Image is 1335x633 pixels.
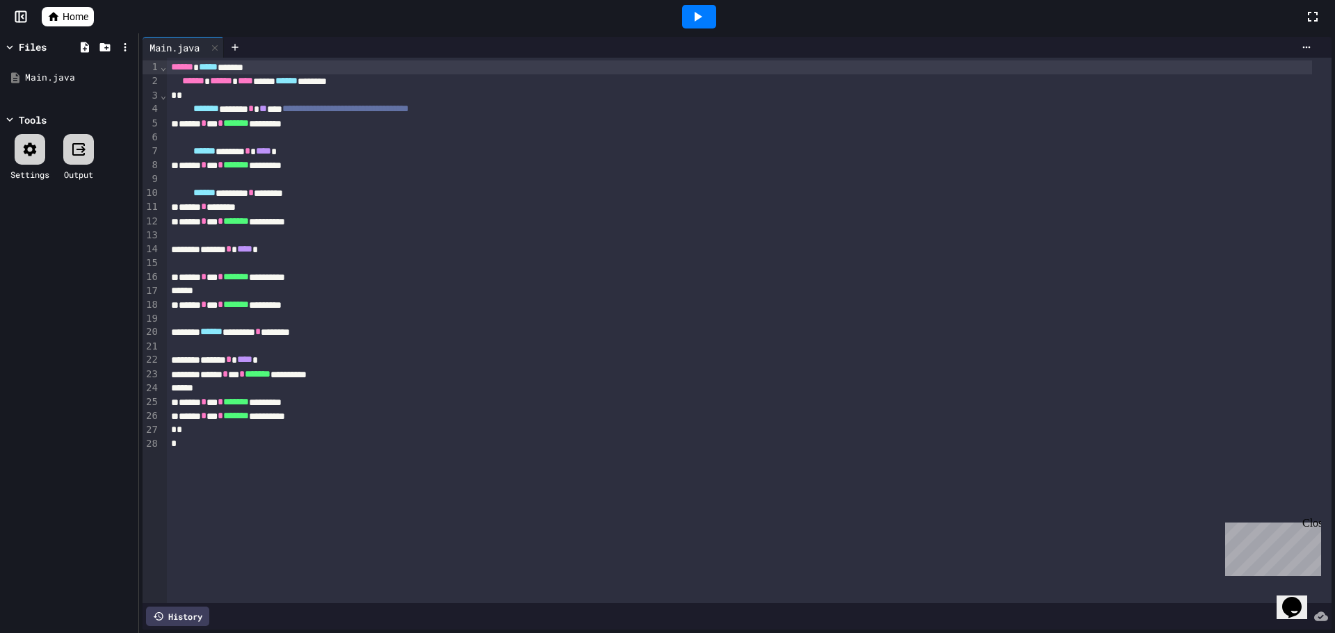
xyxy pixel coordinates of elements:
a: Home [42,7,94,26]
div: 22 [143,353,160,367]
div: Output [64,168,93,181]
iframe: chat widget [1220,517,1321,576]
div: 7 [143,145,160,158]
span: Home [63,10,88,24]
div: 16 [143,270,160,284]
div: 18 [143,298,160,312]
div: 19 [143,312,160,326]
div: 10 [143,186,160,200]
div: 28 [143,437,160,451]
div: 20 [143,325,160,339]
div: 8 [143,158,160,172]
div: 27 [143,423,160,437]
div: 17 [143,284,160,298]
div: Main.java [143,37,224,58]
div: 11 [143,200,160,214]
div: Chat with us now!Close [6,6,96,88]
div: 24 [143,381,160,395]
div: 14 [143,242,160,256]
div: 5 [143,117,160,131]
div: Main.java [143,40,207,55]
div: 12 [143,215,160,229]
div: Files [19,40,47,54]
div: 2 [143,74,160,88]
div: History [146,607,209,626]
div: 21 [143,340,160,354]
div: Tools [19,113,47,127]
span: Fold line [160,61,167,72]
div: 25 [143,395,160,409]
div: 1 [143,60,160,74]
div: 26 [143,409,160,423]
div: Settings [10,168,49,181]
div: 4 [143,102,160,116]
iframe: chat widget [1277,577,1321,619]
div: 3 [143,89,160,103]
div: Main.java [25,71,133,85]
div: 6 [143,131,160,145]
div: 23 [143,368,160,381]
div: 13 [143,229,160,242]
span: Fold line [160,90,167,101]
div: 9 [143,172,160,186]
div: 15 [143,256,160,270]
